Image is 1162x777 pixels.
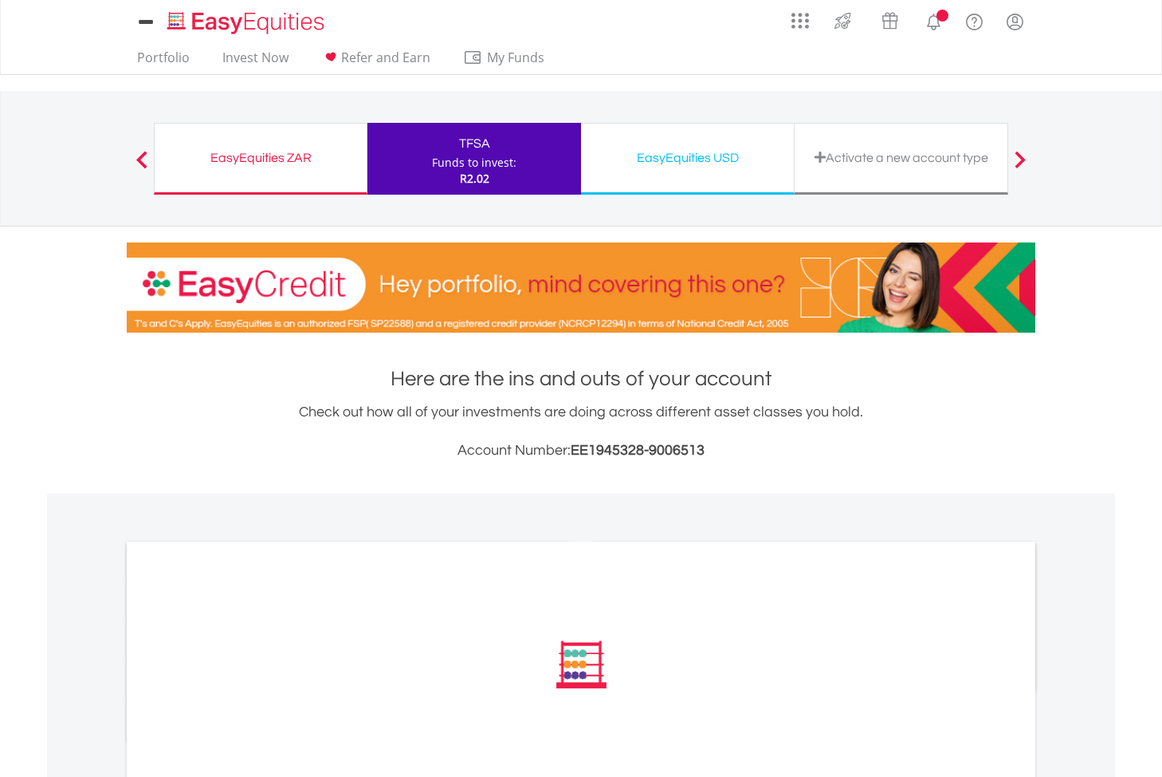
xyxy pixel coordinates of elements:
[315,49,437,74] a: Refer and Earn
[131,49,196,74] a: Portfolio
[460,171,489,186] span: R2.02
[591,147,784,169] div: EasyEquities USD
[995,4,1035,39] a: My Profile
[791,12,809,30] img: grid-menu-icon.svg
[571,443,705,458] span: EE1945328-9006513
[432,155,516,171] div: Funds to invest:
[463,47,567,68] span: My Funds
[954,4,995,36] a: FAQ's and Support
[164,147,357,169] div: EasyEquities ZAR
[127,365,1035,393] h1: Here are the ins and outs of your account
[830,8,856,34] img: thrive-v2.svg
[216,49,295,74] a: Invest Now
[161,4,331,36] a: Home page
[341,49,430,66] span: Refer and Earn
[377,132,571,155] div: TFSA
[913,4,954,36] a: Notifications
[804,147,998,169] div: Activate a new account type
[877,8,903,34] img: vouchers-v2.svg
[127,401,1035,462] div: Check out how all of your investments are doing across different asset classes you hold.
[127,243,1035,333] img: EasyCredit Promotion Banner
[164,10,331,36] img: EasyEquities_Logo.png
[127,440,1035,462] h3: Account Number:
[781,4,819,30] a: AppsGrid
[866,4,913,34] a: Vouchers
